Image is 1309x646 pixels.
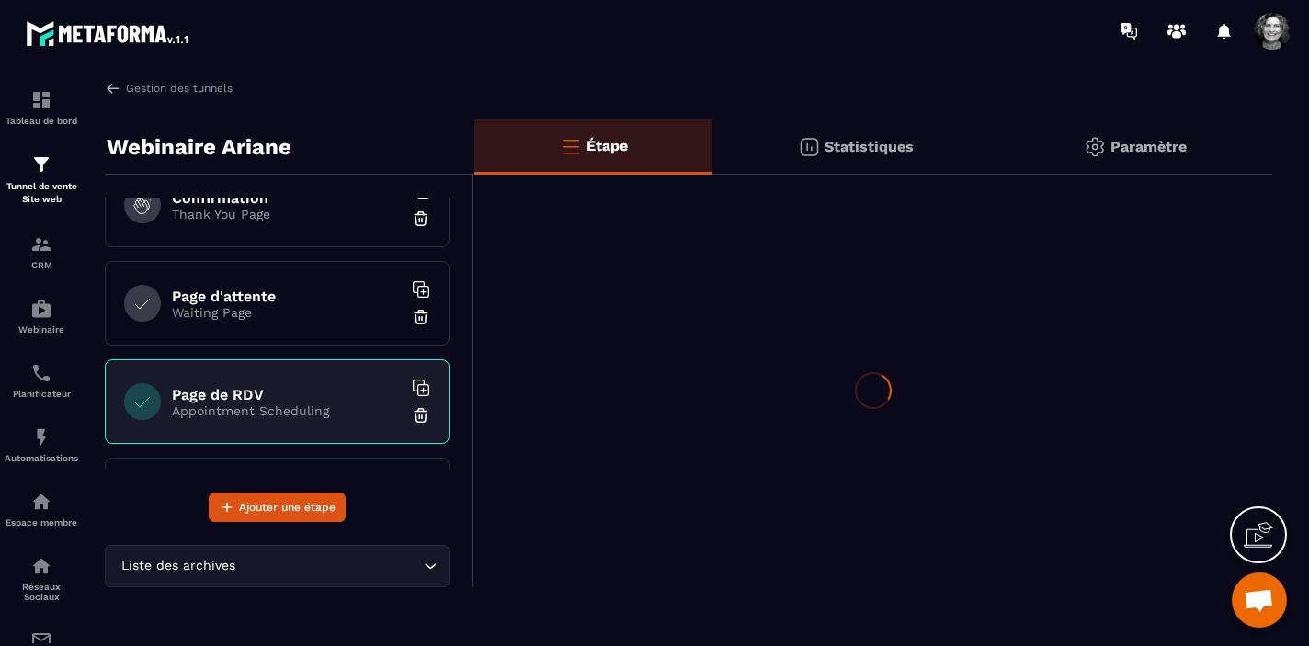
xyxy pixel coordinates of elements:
a: Gestion des tunnels [105,80,233,96]
p: Étape [586,137,628,154]
a: formationformationCRM [5,220,78,284]
span: Liste des archives [117,556,239,576]
img: trash [412,210,430,228]
img: trash [412,308,430,326]
img: logo [26,17,191,50]
img: automations [30,491,52,513]
p: Webinaire [5,324,78,334]
p: Réseaux Sociaux [5,582,78,602]
img: automations [30,426,52,448]
img: formation [30,233,52,255]
p: Tunnel de vente Site web [5,180,78,206]
h6: Confirmation [172,189,402,207]
p: Planificateur [5,389,78,399]
span: Ajouter une étape [239,498,336,516]
img: trash [412,406,430,425]
input: Search for option [239,556,419,576]
a: formationformationTableau de bord [5,75,78,140]
p: Thank You Page [172,207,402,221]
div: Ouvrir le chat [1232,572,1287,628]
img: setting-gr.5f69749f.svg [1084,136,1106,158]
p: Automatisations [5,453,78,463]
img: formation [30,153,52,176]
img: automations [30,298,52,320]
p: Statistiques [825,138,914,155]
div: Search for option [105,545,450,587]
a: automationsautomationsAutomatisations [5,413,78,477]
h6: Page de RDV [172,386,402,403]
p: Appointment Scheduling [172,403,402,418]
a: automationsautomationsEspace membre [5,477,78,541]
a: social-networksocial-networkRéseaux Sociaux [5,541,78,616]
p: Espace membre [5,517,78,527]
img: arrow [105,80,121,96]
a: formationformationTunnel de vente Site web [5,140,78,220]
p: Webinaire Ariane [107,129,291,165]
img: formation [30,89,52,111]
p: CRM [5,260,78,270]
button: Ajouter une étape [209,493,346,522]
p: Paramètre [1110,138,1187,155]
a: automationsautomationsWebinaire [5,284,78,348]
img: scheduler [30,362,52,384]
h6: Page d'attente [172,288,402,305]
p: Waiting Page [172,305,402,320]
img: stats.20deebd0.svg [798,136,820,158]
img: social-network [30,555,52,577]
p: Tableau de bord [5,116,78,126]
img: bars-o.4a397970.svg [560,135,582,157]
a: schedulerschedulerPlanificateur [5,348,78,413]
